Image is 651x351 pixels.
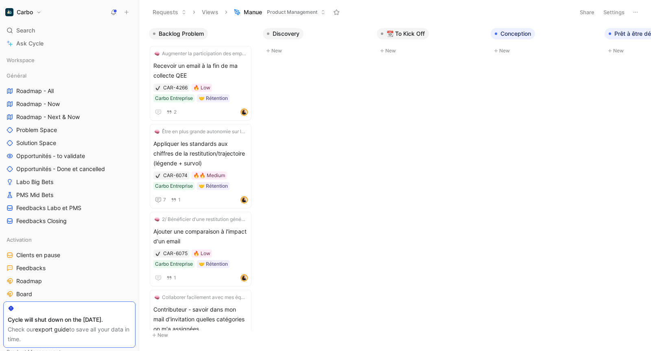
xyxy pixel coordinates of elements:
button: Discovery [263,28,304,39]
span: Opportunités - to validate [16,152,85,160]
a: Board [3,288,135,300]
img: 🧠 [155,295,159,300]
a: 🧠2/ Bénéficier d'une restitution générique plus claire et complète 2/2Ajouter une comparaison à l... [150,212,251,286]
div: CAR-6075 [163,249,188,258]
span: Roadmap [16,277,42,285]
div: Carbo Entreprise [155,182,193,190]
span: Être en plus grande autonomie sur la phase de restitution [162,128,247,136]
span: Recevoir un email à la fin de ma collecte QEE [153,61,248,80]
div: ActivationClients en pauseFeedbacksRoadmapBoardBugs (par statut)Bugs (par criticité)Solutions dép... [3,234,135,339]
span: 7 [163,197,166,202]
button: ✔️ [155,173,161,178]
button: ✔️ [155,251,161,256]
a: 🧠Être en plus grande autonomie sur la phase de restitutionAppliquer les standards aux chiffres de... [150,124,251,208]
button: Conception [491,28,535,39]
button: ManueProduct Management [230,6,329,18]
img: ✔️ [155,173,160,178]
span: Appliquer les standards aux chiffres de la restitution/trajectoire (légende + survol) [153,139,248,168]
a: PMS Mid Bets [3,189,135,201]
button: CarboCarbo [3,6,44,18]
span: Général [7,71,26,80]
span: Feedbacks [16,264,46,272]
img: ✔️ [155,86,160,91]
a: Solution Space [3,137,135,149]
span: Augmenter la participation des employés [162,50,247,58]
a: Opportunités - to validate [3,150,135,162]
span: Conception [500,30,531,38]
a: Ask Cycle [3,37,135,50]
div: 🔥 Low [193,249,210,258]
span: Ask Cycle [16,39,44,48]
span: Solution Space [16,139,56,147]
span: Discovery [273,30,299,38]
button: 1 [165,273,178,282]
a: Feedbacks Closing [3,215,135,227]
span: Contributeur - savoir dans mon mail d'invitation quelles catégories on m'a assignées [153,305,248,334]
span: Roadmap - Now [16,100,60,108]
button: New [149,330,256,340]
img: ✔️ [155,251,160,256]
div: GénéralRoadmap - AllRoadmap - NowRoadmap - Next & NowProblem SpaceSolution SpaceOpportunités - to... [3,69,135,227]
button: Views [198,6,222,18]
span: Board [16,290,32,298]
div: Cycle will shut down on the [DATE]. [8,315,131,325]
div: 🔥🔥 Medium [193,171,225,180]
a: export guide [35,326,69,333]
div: CAR-6074 [163,171,188,180]
button: 🧠2/ Bénéficier d'une restitution générique plus claire et complète 2/2 [153,215,248,223]
div: Carbo Entreprise [155,94,193,102]
span: 2/ Bénéficier d'une restitution générique plus claire et complète 2/2 [162,215,247,223]
span: Backlog Problem [159,30,204,38]
span: 1 [174,275,176,280]
span: Problem Space [16,126,57,134]
button: 7 [153,195,168,205]
button: New [263,46,370,56]
span: 📆 To Kick Off [387,30,425,38]
span: Opportunités - Done et cancelled [16,165,105,173]
img: avatar [241,197,247,203]
a: Opportunités - Done et cancelled [3,163,135,175]
span: Product Management [267,8,317,16]
button: New [491,46,598,56]
button: 🧠Être en plus grande autonomie sur la phase de restitution [153,128,248,136]
div: ConceptionNew [487,24,601,60]
span: Roadmap - Next & Now [16,113,80,121]
button: ✔️ [155,85,161,91]
div: Backlog ProblemNew [146,24,260,344]
span: 1 [178,197,181,202]
a: Clients en pause [3,249,135,261]
img: Carbo [5,8,13,16]
a: Labo Big Bets [3,176,135,188]
span: 2 [174,110,177,115]
span: Ajouter une comparaison à l'impact d'un email [153,227,248,246]
button: 2 [165,108,178,117]
div: Check our to save all your data in time. [8,325,131,344]
div: 📆 To Kick OffNew [374,24,487,60]
a: Feedbacks [3,262,135,274]
div: 🔥 Low [193,84,210,92]
img: 🧠 [155,217,159,222]
h1: Carbo [17,9,33,16]
span: Feedbacks Labo et PMS [16,204,81,212]
span: Labo Big Bets [16,178,53,186]
button: 📆 To Kick Off [377,28,429,39]
span: PMS Mid Bets [16,191,53,199]
button: Backlog Problem [149,28,208,39]
span: Collaborer facilement avec mes équipes [162,293,247,301]
div: 🤝 Rétention [199,94,228,102]
div: 🤝 Rétention [199,260,228,268]
img: avatar [241,275,247,281]
img: avatar [241,109,247,115]
span: Roadmap - All [16,87,54,95]
button: 🧠Collaborer facilement avec mes équipes [153,293,248,301]
button: Share [576,6,598,18]
div: Carbo Entreprise [155,260,193,268]
div: Général [3,69,135,82]
span: Search [16,26,35,35]
button: Settings [600,6,628,18]
span: Workspace [7,56,35,64]
div: CAR-4266 [163,84,188,92]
